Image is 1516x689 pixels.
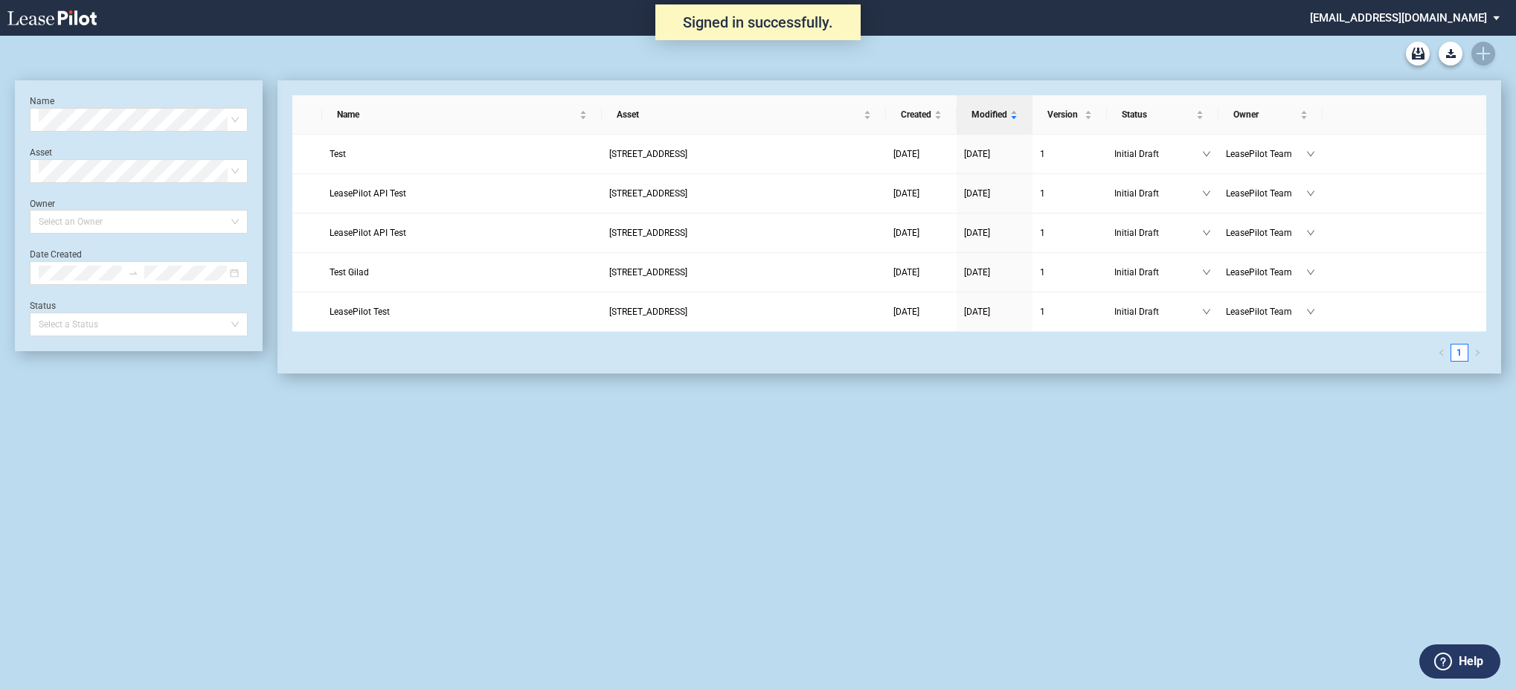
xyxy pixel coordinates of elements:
[1202,228,1211,237] span: down
[964,147,1025,161] a: [DATE]
[609,225,879,240] a: [STREET_ADDRESS]
[964,228,990,238] span: [DATE]
[964,265,1025,280] a: [DATE]
[893,228,919,238] span: [DATE]
[330,307,390,317] span: LeasePilot Test
[893,265,949,280] a: [DATE]
[1107,95,1218,135] th: Status
[893,307,919,317] span: [DATE]
[1040,228,1045,238] span: 1
[1226,186,1306,201] span: LeasePilot Team
[893,304,949,319] a: [DATE]
[1040,147,1099,161] a: 1
[30,96,54,106] label: Name
[609,147,879,161] a: [STREET_ADDRESS]
[964,307,990,317] span: [DATE]
[1468,344,1486,362] li: Next Page
[1306,150,1315,158] span: down
[886,95,957,135] th: Created
[1047,107,1082,122] span: Version
[957,95,1032,135] th: Modified
[964,304,1025,319] a: [DATE]
[1202,307,1211,316] span: down
[609,267,687,278] span: 109 State Street
[30,301,56,311] label: Status
[609,304,879,319] a: [STREET_ADDRESS]
[1040,149,1045,159] span: 1
[964,188,990,199] span: [DATE]
[1306,189,1315,198] span: down
[330,149,346,159] span: Test
[330,225,594,240] a: LeasePilot API Test
[893,267,919,278] span: [DATE]
[1226,304,1306,319] span: LeasePilot Team
[1040,265,1099,280] a: 1
[1226,225,1306,240] span: LeasePilot Team
[893,186,949,201] a: [DATE]
[609,149,687,159] span: 109 State Street
[1451,344,1468,362] li: 1
[1226,147,1306,161] span: LeasePilot Team
[609,307,687,317] span: 109 State Street
[128,268,138,278] span: swap-right
[964,267,990,278] span: [DATE]
[1114,304,1202,319] span: Initial Draft
[964,225,1025,240] a: [DATE]
[1468,344,1486,362] button: right
[330,267,369,278] span: Test Gilad
[322,95,602,135] th: Name
[1114,147,1202,161] span: Initial Draft
[1032,95,1107,135] th: Version
[1040,186,1099,201] a: 1
[1419,644,1500,679] button: Help
[337,107,576,122] span: Name
[1406,42,1430,65] a: Archive
[1114,225,1202,240] span: Initial Draft
[964,186,1025,201] a: [DATE]
[1114,186,1202,201] span: Initial Draft
[1474,349,1481,356] span: right
[1040,225,1099,240] a: 1
[1122,107,1193,122] span: Status
[1439,42,1462,65] a: Download Blank Form
[330,147,594,161] a: Test
[1218,95,1323,135] th: Owner
[1202,150,1211,158] span: down
[1202,268,1211,277] span: down
[128,268,138,278] span: to
[609,188,687,199] span: 109 State Street
[330,188,406,199] span: LeasePilot API Test
[893,188,919,199] span: [DATE]
[1306,268,1315,277] span: down
[901,107,931,122] span: Created
[964,149,990,159] span: [DATE]
[893,225,949,240] a: [DATE]
[602,95,886,135] th: Asset
[609,228,687,238] span: 109 State Street
[1202,189,1211,198] span: down
[1433,344,1451,362] li: Previous Page
[609,265,879,280] a: [STREET_ADDRESS]
[655,4,861,40] div: Signed in successfully.
[1433,344,1451,362] button: left
[330,304,594,319] a: LeasePilot Test
[1233,107,1297,122] span: Owner
[971,107,1007,122] span: Modified
[1459,652,1483,671] label: Help
[330,228,406,238] span: LeasePilot API Test
[1438,349,1445,356] span: left
[609,186,879,201] a: [STREET_ADDRESS]
[893,147,949,161] a: [DATE]
[330,265,594,280] a: Test Gilad
[1306,307,1315,316] span: down
[893,149,919,159] span: [DATE]
[1040,188,1045,199] span: 1
[1040,307,1045,317] span: 1
[1114,265,1202,280] span: Initial Draft
[617,107,861,122] span: Asset
[1306,228,1315,237] span: down
[1040,267,1045,278] span: 1
[1226,265,1306,280] span: LeasePilot Team
[330,186,594,201] a: LeasePilot API Test
[30,199,55,209] label: Owner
